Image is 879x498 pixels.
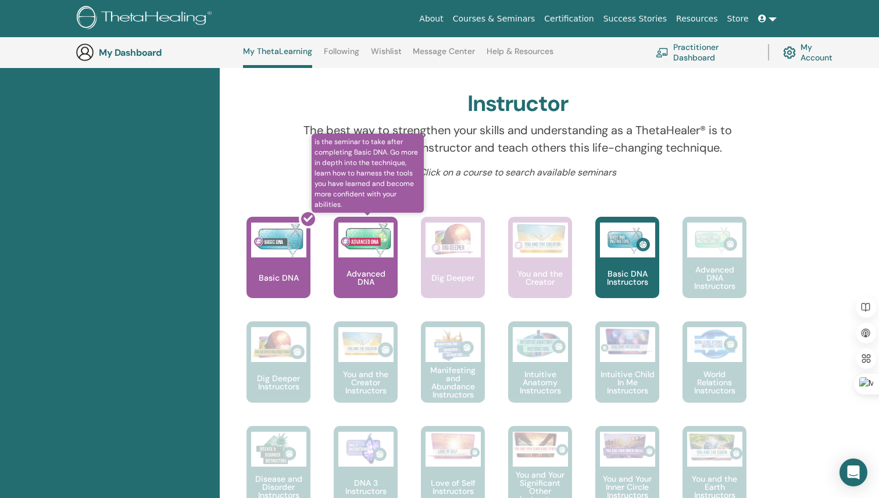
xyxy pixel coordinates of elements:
p: Manifesting and Abundance Instructors [421,366,485,399]
img: Intuitive Anatomy Instructors [513,327,568,362]
a: Message Center [413,46,475,65]
img: DNA 3 Instructors [338,432,394,467]
h3: My Dashboard [99,47,215,58]
p: World Relations Instructors [683,370,746,395]
a: You and the Creator You and the Creator [508,217,572,321]
img: Intuitive Child In Me Instructors [600,327,655,356]
p: Intuitive Anatomy Instructors [508,370,572,395]
img: Dig Deeper Instructors [251,327,306,362]
a: Following [324,46,359,65]
p: Advanced DNA [334,270,398,286]
p: DNA 3 Instructors [334,479,398,495]
a: Help & Resources [487,46,553,65]
img: Advanced DNA [338,223,394,257]
p: Basic DNA Instructors [595,270,659,286]
img: You and the Creator [513,223,568,255]
img: chalkboard-teacher.svg [656,48,669,57]
img: You and the Creator Instructors [338,327,394,362]
img: generic-user-icon.jpg [76,43,94,62]
a: Basic DNA Instructors Basic DNA Instructors [595,217,659,321]
img: Manifesting and Abundance Instructors [426,327,481,362]
a: is the seminar to take after completing Basic DNA. Go more in depth into the technique, learn how... [334,217,398,321]
a: Intuitive Anatomy Instructors Intuitive Anatomy Instructors [508,321,572,426]
a: Basic DNA Basic DNA [246,217,310,321]
img: Advanced DNA Instructors [687,223,742,257]
img: Dig Deeper [426,223,481,257]
a: Dig Deeper Instructors Dig Deeper Instructors [246,321,310,426]
a: Resources [671,8,723,30]
div: Open Intercom Messenger [839,458,867,486]
p: Dig Deeper [427,274,479,282]
img: Love of Self Instructors [426,432,481,460]
p: The best way to strengthen your skills and understanding as a ThetaHealer® is to become a Certifi... [288,121,748,156]
img: You and Your Significant Other Instructors [513,432,568,458]
p: Advanced DNA Instructors [683,266,746,290]
p: Intuitive Child In Me Instructors [595,370,659,395]
a: Advanced DNA Instructors Advanced DNA Instructors [683,217,746,321]
p: You and the Creator Instructors [334,370,398,395]
a: My ThetaLearning [243,46,312,68]
a: Courses & Seminars [448,8,540,30]
img: Basic DNA Instructors [600,223,655,257]
img: World Relations Instructors [687,327,742,362]
img: Disease and Disorder Instructors [251,432,306,467]
p: Click on a course to search available seminars [288,166,748,180]
a: About [415,8,448,30]
a: My Account [783,40,842,65]
a: Intuitive Child In Me Instructors Intuitive Child In Me Instructors [595,321,659,426]
a: You and the Creator Instructors You and the Creator Instructors [334,321,398,426]
span: is the seminar to take after completing Basic DNA. Go more in depth into the technique, learn how... [312,134,424,213]
h2: Instructor [467,91,569,117]
a: Practitioner Dashboard [656,40,754,65]
a: Wishlist [371,46,402,65]
img: Basic DNA [251,223,306,257]
a: Certification [539,8,598,30]
a: Dig Deeper Dig Deeper [421,217,485,321]
p: Love of Self Instructors [421,479,485,495]
a: Success Stories [599,8,671,30]
p: Dig Deeper Instructors [246,374,310,390]
img: logo.png [77,6,216,32]
a: Manifesting and Abundance Instructors Manifesting and Abundance Instructors [421,321,485,426]
img: cog.svg [783,44,796,62]
img: You and the Earth Instructors [687,432,742,462]
a: Store [723,8,753,30]
img: You and Your Inner Circle Instructors [600,432,655,460]
p: You and the Creator [508,270,572,286]
a: World Relations Instructors World Relations Instructors [683,321,746,426]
